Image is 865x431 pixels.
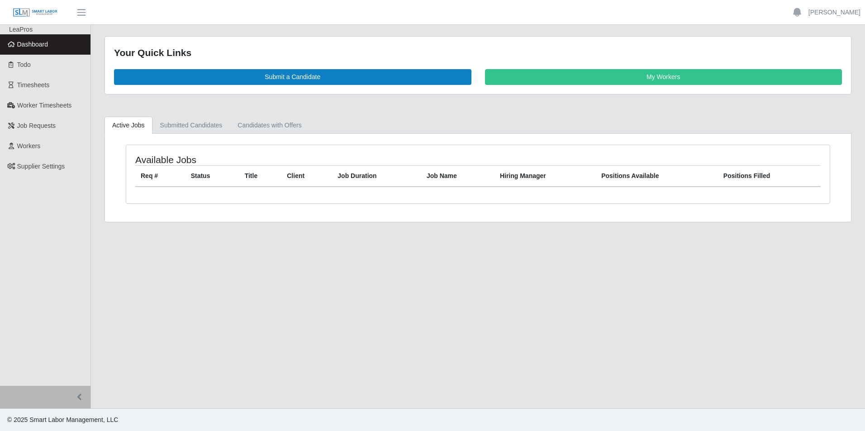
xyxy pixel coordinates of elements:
h4: Available Jobs [135,154,413,165]
span: Todo [17,61,31,68]
img: SLM Logo [13,8,58,18]
th: Positions Filled [718,165,821,187]
th: Title [239,165,282,187]
th: Client [281,165,332,187]
a: [PERSON_NAME] [808,8,860,17]
th: Job Name [421,165,494,187]
span: LeaPros [9,26,33,33]
div: Your Quick Links [114,46,842,60]
span: Timesheets [17,81,50,89]
a: Submit a Candidate [114,69,471,85]
a: My Workers [485,69,842,85]
th: Hiring Manager [494,165,596,187]
span: Supplier Settings [17,163,65,170]
a: Candidates with Offers [230,117,309,134]
span: Job Requests [17,122,56,129]
th: Positions Available [596,165,718,187]
a: Submitted Candidates [152,117,230,134]
th: Job Duration [332,165,421,187]
th: Status [185,165,239,187]
span: Worker Timesheets [17,102,71,109]
th: Req # [135,165,185,187]
span: Workers [17,142,41,150]
span: © 2025 Smart Labor Management, LLC [7,416,118,423]
a: Active Jobs [105,117,152,134]
span: Dashboard [17,41,48,48]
